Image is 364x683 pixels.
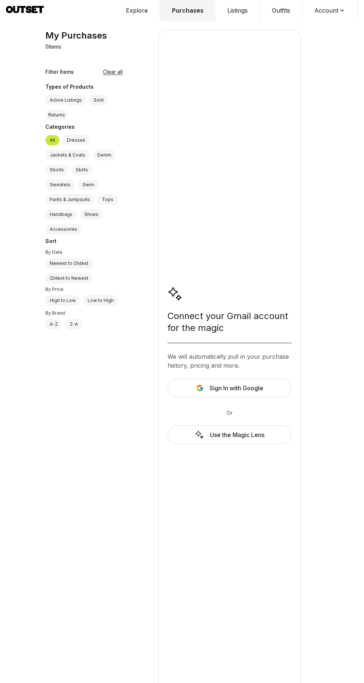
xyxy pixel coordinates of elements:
[80,209,103,220] label: Shoes
[45,295,80,306] label: High to Low
[45,30,107,42] div: My Purchases
[168,310,292,334] div: Connect your Gmail account for the magic
[45,224,82,234] label: Accessories
[45,165,68,175] label: Shorts
[45,286,123,292] div: By Price
[62,135,90,145] label: Dresses
[45,249,123,255] div: By Date
[45,180,75,190] label: Sweaters
[45,310,123,316] div: By Brand
[45,135,59,145] label: All
[168,379,292,397] button: Sign In with Google
[93,150,116,160] label: Denim
[45,258,93,269] label: Newest to Oldest
[71,165,92,175] label: Skirts
[89,95,108,105] label: Sold
[45,83,123,92] div: Types of Products
[45,123,123,132] div: Categories
[83,295,118,306] label: Low to High
[97,194,118,205] label: Tops
[45,150,90,160] label: Jackets & Coats
[45,319,62,329] label: A-Z
[168,426,292,444] a: Use the Magic Lens
[45,68,74,76] div: Filter Items
[78,180,99,190] label: Swim
[45,95,86,105] label: Active Listings
[45,43,61,50] p: 0 items
[45,209,77,220] label: Handbags
[168,409,292,417] div: Or
[168,352,292,370] div: We will automatically pull in your purchase history, pricing and more.
[45,110,68,120] button: Returns
[103,68,123,76] button: Clear all
[209,384,263,393] span: Sign In with Google
[45,194,94,205] label: Pants & Jumpsuits
[45,237,123,246] div: Sort
[65,319,82,329] label: Z-A
[45,273,93,283] label: Oldest to Newest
